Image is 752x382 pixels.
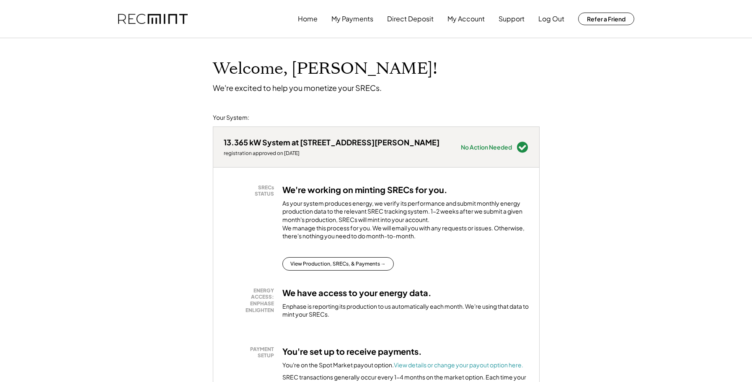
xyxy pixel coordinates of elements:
button: Refer a Friend [578,13,634,25]
div: SRECs STATUS [228,184,274,197]
div: Your System: [213,114,249,122]
div: ENERGY ACCESS: ENPHASE ENLIGHTEN [228,287,274,313]
button: Support [499,10,525,27]
div: 13.365 kW System at [STREET_ADDRESS][PERSON_NAME] [224,137,439,147]
button: View Production, SRECs, & Payments → [282,257,394,271]
h1: Welcome, [PERSON_NAME]! [213,59,437,79]
div: registration approved on [DATE] [224,150,439,157]
button: Direct Deposit [387,10,434,27]
div: As your system produces energy, we verify its performance and submit monthly energy production da... [282,199,529,245]
button: My Payments [331,10,373,27]
a: View details or change your payout option here. [394,361,523,369]
h3: We have access to your energy data. [282,287,432,298]
button: Log Out [538,10,564,27]
div: We're excited to help you monetize your SRECs. [213,83,382,93]
div: PAYMENT SETUP [228,346,274,359]
h3: You're set up to receive payments. [282,346,422,357]
div: Enphase is reporting its production to us automatically each month. We're using that data to mint... [282,302,529,319]
h3: We're working on minting SRECs for you. [282,184,447,195]
div: You're on the Spot Market payout option. [282,361,523,369]
button: Home [298,10,318,27]
div: No Action Needed [461,144,512,150]
img: recmint-logotype%403x.png [118,14,188,24]
button: My Account [447,10,485,27]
